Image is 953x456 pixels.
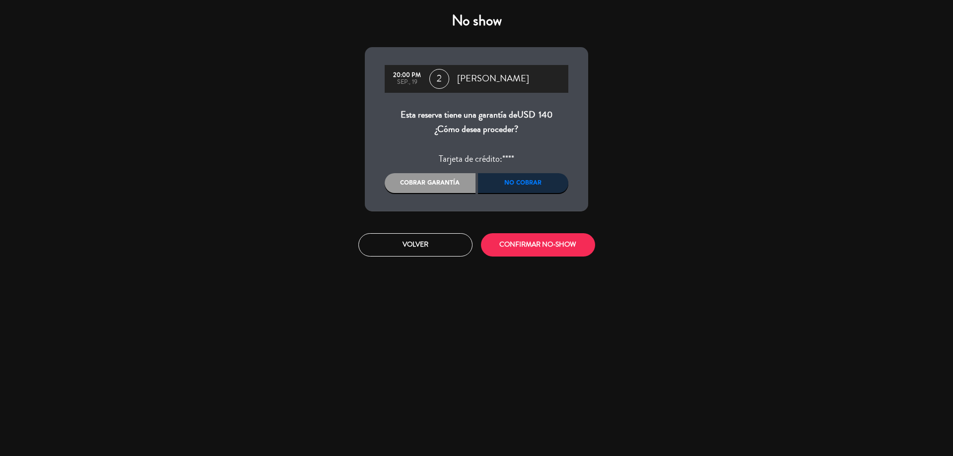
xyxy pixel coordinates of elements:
[385,108,568,137] div: Esta reserva tiene una garantía de ¿Cómo desea proceder?
[429,69,449,89] span: 2
[457,71,529,86] span: [PERSON_NAME]
[385,152,568,167] div: Tarjeta de crédito:
[385,173,476,193] div: Cobrar garantía
[390,79,424,86] div: sep., 19
[478,173,569,193] div: No cobrar
[539,108,552,121] span: 140
[390,72,424,79] div: 20:00 PM
[517,108,535,121] span: USD
[365,12,588,30] h4: No show
[481,233,595,257] button: CONFIRMAR NO-SHOW
[358,233,473,257] button: Volver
